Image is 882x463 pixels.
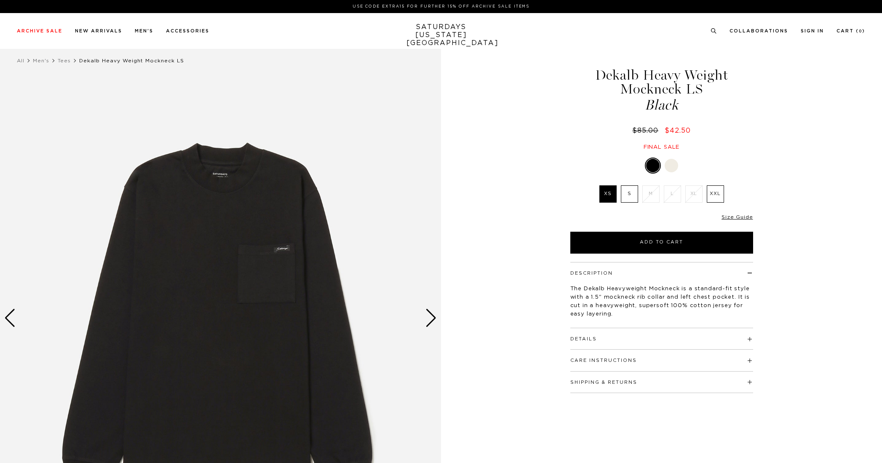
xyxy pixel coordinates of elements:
[17,58,24,63] a: All
[569,98,754,112] span: Black
[837,29,865,33] a: Cart (0)
[75,29,122,33] a: New Arrivals
[859,29,862,33] small: 0
[570,358,637,363] button: Care Instructions
[570,271,613,276] button: Description
[707,185,724,203] label: XXL
[20,3,862,10] p: Use Code EXTRA15 for Further 15% Off Archive Sale Items
[569,144,754,151] div: Final sale
[570,337,597,341] button: Details
[406,23,476,47] a: SATURDAYS[US_STATE][GEOGRAPHIC_DATA]
[722,214,753,219] a: Size Guide
[801,29,824,33] a: Sign In
[166,29,209,33] a: Accessories
[17,29,62,33] a: Archive Sale
[665,127,691,134] span: $42.50
[135,29,153,33] a: Men's
[599,185,617,203] label: XS
[569,68,754,112] h1: Dekalb Heavy Weight Mockneck LS
[570,380,637,385] button: Shipping & Returns
[33,58,49,63] a: Men's
[570,232,753,254] button: Add to Cart
[632,127,662,134] del: $85.00
[58,58,71,63] a: Tees
[4,309,16,327] div: Previous slide
[730,29,788,33] a: Collaborations
[425,309,437,327] div: Next slide
[621,185,638,203] label: S
[570,285,753,318] p: The Dekalb Heavyweight Mockneck is a standard-fit style with a 1.5" mockneck rib collar and left ...
[79,58,184,63] span: Dekalb Heavy Weight Mockneck LS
